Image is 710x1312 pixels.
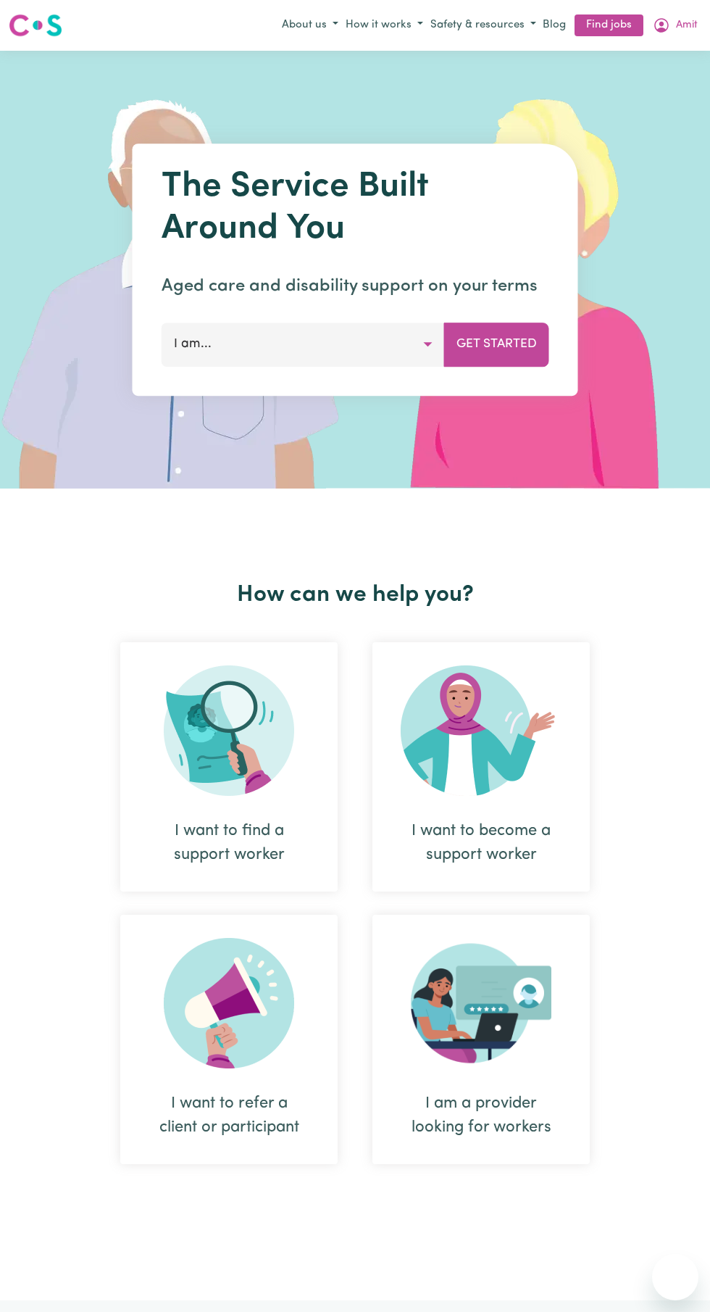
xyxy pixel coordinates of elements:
h2: How can we help you? [103,581,607,609]
div: I want to become a support worker [407,819,555,867]
div: I want to find a support worker [120,642,338,892]
div: I want to find a support worker [155,819,303,867]
div: I want to become a support worker [372,642,590,892]
span: Amit [676,17,698,33]
a: Careseekers logo [9,9,62,42]
button: How it works [342,14,427,38]
div: I am a provider looking for workers [372,915,590,1164]
h1: The Service Built Around You [162,167,549,250]
button: I am... [162,323,445,366]
a: Blog [540,14,569,37]
button: Safety & resources [427,14,540,38]
div: I am a provider looking for workers [407,1092,555,1139]
button: Get Started [444,323,549,366]
img: Careseekers logo [9,12,62,38]
img: Search [164,665,294,796]
iframe: Button to launch messaging window [652,1254,698,1300]
button: About us [278,14,342,38]
div: I want to refer a client or participant [120,915,338,1164]
p: Aged care and disability support on your terms [162,273,549,299]
button: My Account [649,13,701,38]
a: Find jobs [575,14,643,37]
img: Refer [164,938,294,1068]
img: Become Worker [401,665,561,796]
img: Provider [411,938,551,1068]
div: I want to refer a client or participant [155,1092,303,1139]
